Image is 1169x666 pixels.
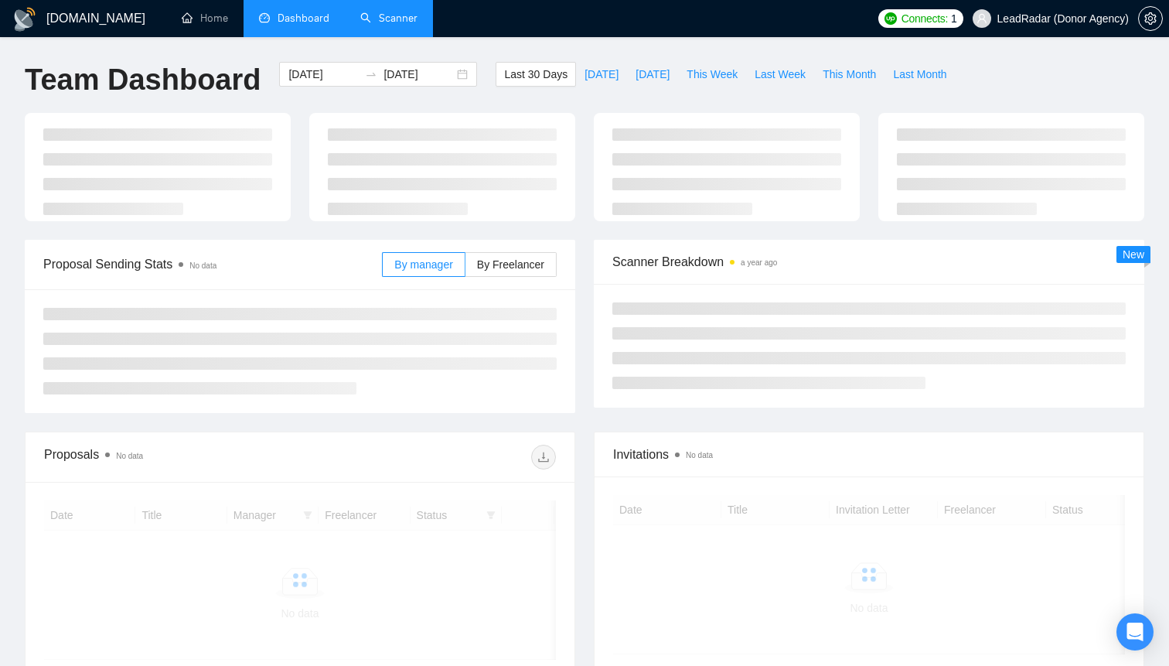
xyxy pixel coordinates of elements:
button: Last Week [746,62,814,87]
img: upwork-logo.png [884,12,897,25]
span: This Week [687,66,738,83]
time: a year ago [741,258,777,267]
input: Start date [288,66,359,83]
span: [DATE] [636,66,670,83]
button: This Month [814,62,884,87]
span: By manager [394,258,452,271]
span: swap-right [365,68,377,80]
span: Proposal Sending Stats [43,254,382,274]
span: setting [1139,12,1162,25]
span: New [1123,248,1144,261]
span: This Month [823,66,876,83]
span: Last Month [893,66,946,83]
span: user [976,13,987,24]
input: End date [383,66,454,83]
span: No data [116,452,143,460]
button: Last 30 Days [496,62,576,87]
span: [DATE] [584,66,619,83]
span: By Freelancer [477,258,544,271]
span: Connects: [901,10,948,27]
h1: Team Dashboard [25,62,261,98]
div: Proposals [44,445,300,470]
button: Last Month [884,62,955,87]
span: Last Week [755,66,806,83]
button: [DATE] [576,62,627,87]
span: No data [686,451,713,459]
span: Invitations [613,445,1125,464]
button: This Week [678,62,746,87]
a: homeHome [182,12,228,25]
span: Last 30 Days [504,66,567,83]
span: Dashboard [278,12,329,25]
div: Open Intercom Messenger [1116,613,1154,651]
span: No data [189,261,216,270]
button: [DATE] [627,62,678,87]
span: Scanner Breakdown [612,252,1126,272]
button: setting [1138,6,1163,31]
a: searchScanner [360,12,417,25]
img: logo [12,7,37,32]
span: 1 [951,10,957,27]
span: to [365,68,377,80]
a: setting [1138,12,1163,25]
span: dashboard [259,12,270,23]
